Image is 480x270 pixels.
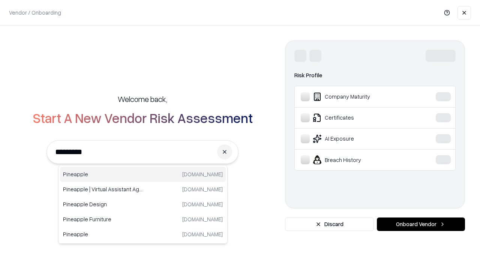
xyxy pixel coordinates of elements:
[182,200,223,208] p: [DOMAIN_NAME]
[182,185,223,193] p: [DOMAIN_NAME]
[9,9,61,16] p: Vendor / Onboarding
[33,110,253,125] h2: Start A New Vendor Risk Assessment
[301,134,413,143] div: AI Exposure
[118,94,167,104] h5: Welcome back,
[58,165,228,244] div: Suggestions
[301,92,413,101] div: Company Maturity
[377,217,465,231] button: Onboard Vendor
[182,170,223,178] p: [DOMAIN_NAME]
[285,217,374,231] button: Discard
[301,113,413,122] div: Certificates
[182,230,223,238] p: [DOMAIN_NAME]
[63,215,143,223] p: Pineapple Furniture
[294,71,456,80] div: Risk Profile
[63,170,143,178] p: Pineapple
[63,185,143,193] p: Pineapple | Virtual Assistant Agency
[63,230,143,238] p: Pineapple
[182,215,223,223] p: [DOMAIN_NAME]
[63,200,143,208] p: Pineapple Design
[301,155,413,164] div: Breach History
